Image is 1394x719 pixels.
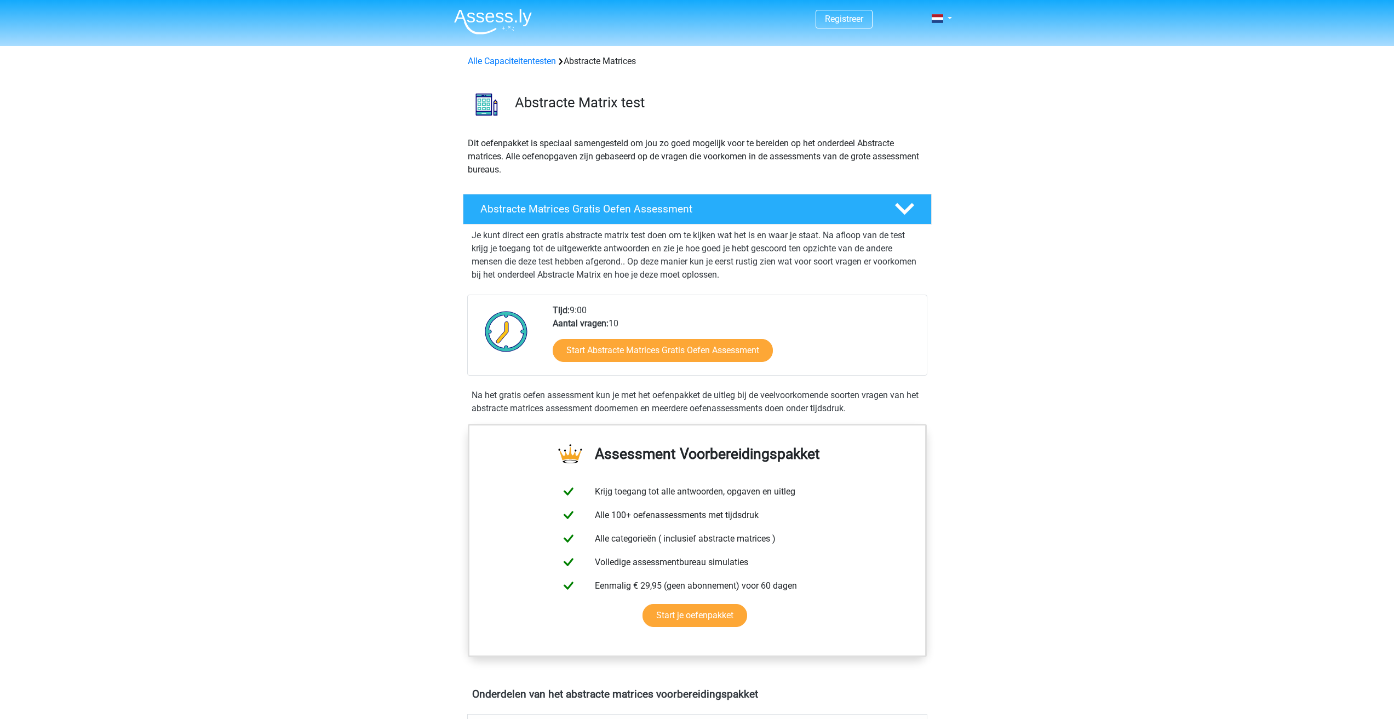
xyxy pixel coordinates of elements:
[463,55,931,68] div: Abstracte Matrices
[642,604,747,627] a: Start je oefenpakket
[458,194,936,225] a: Abstracte Matrices Gratis Oefen Assessment
[553,318,609,329] b: Aantal vragen:
[544,304,926,375] div: 9:00 10
[463,81,510,128] img: abstracte matrices
[825,14,863,24] a: Registreer
[553,339,773,362] a: Start Abstracte Matrices Gratis Oefen Assessment
[468,137,927,176] p: Dit oefenpakket is speciaal samengesteld om jou zo goed mogelijk voor te bereiden op het onderdee...
[468,56,556,66] a: Alle Capaciteitentesten
[467,389,927,415] div: Na het gratis oefen assessment kun je met het oefenpakket de uitleg bij de veelvoorkomende soorte...
[472,688,922,700] h4: Onderdelen van het abstracte matrices voorbereidingspakket
[454,9,532,34] img: Assessly
[515,94,923,111] h3: Abstracte Matrix test
[479,304,534,359] img: Klok
[480,203,877,215] h4: Abstracte Matrices Gratis Oefen Assessment
[472,229,923,281] p: Je kunt direct een gratis abstracte matrix test doen om te kijken wat het is en waar je staat. Na...
[553,305,570,315] b: Tijd:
